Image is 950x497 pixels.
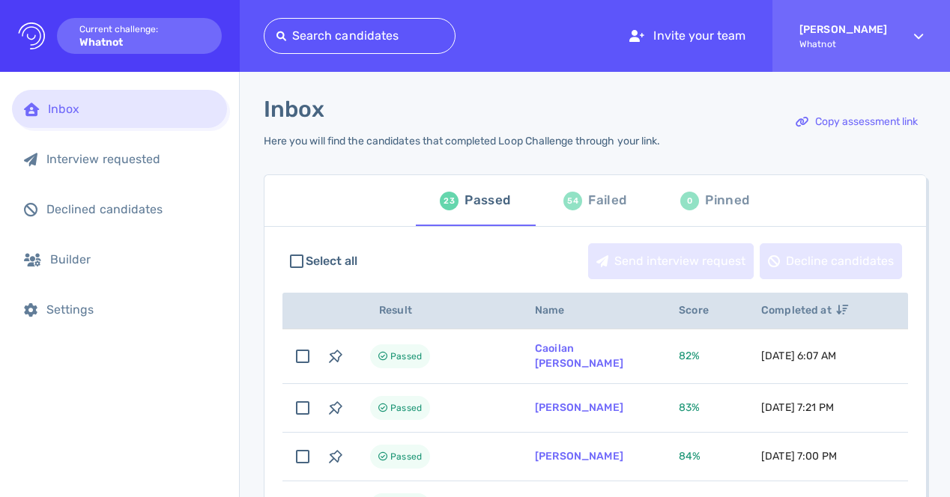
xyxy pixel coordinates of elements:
[679,304,725,317] span: Score
[679,450,701,463] span: 84 %
[390,448,422,466] span: Passed
[761,401,834,414] span: [DATE] 7:21 PM
[535,401,623,414] a: [PERSON_NAME]
[588,243,754,279] button: Send interview request
[440,192,459,210] div: 23
[465,189,510,212] div: Passed
[390,399,422,417] span: Passed
[705,189,749,212] div: Pinned
[306,252,358,270] span: Select all
[761,350,836,362] span: [DATE] 6:07 AM
[390,347,422,365] span: Passed
[535,450,623,463] a: [PERSON_NAME]
[589,244,753,278] div: Send interview request
[799,39,887,49] span: Whatnot
[264,135,660,147] div: Here you will find the candidates that completed Loop Challenge through your link.
[760,243,902,279] button: Decline candidates
[799,23,887,36] strong: [PERSON_NAME]
[535,304,581,317] span: Name
[788,105,925,139] div: Copy assessment link
[352,293,517,329] th: Result
[761,450,837,463] span: [DATE] 7:00 PM
[535,342,623,370] a: Caoilan [PERSON_NAME]
[679,401,700,414] span: 83 %
[787,104,926,140] button: Copy assessment link
[46,152,215,166] div: Interview requested
[760,244,901,278] div: Decline candidates
[680,192,699,210] div: 0
[563,192,582,210] div: 54
[50,252,215,266] div: Builder
[264,96,324,123] h1: Inbox
[46,302,215,317] div: Settings
[761,304,848,317] span: Completed at
[588,189,626,212] div: Failed
[679,350,700,362] span: 82 %
[46,202,215,216] div: Declined candidates
[48,102,215,116] div: Inbox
